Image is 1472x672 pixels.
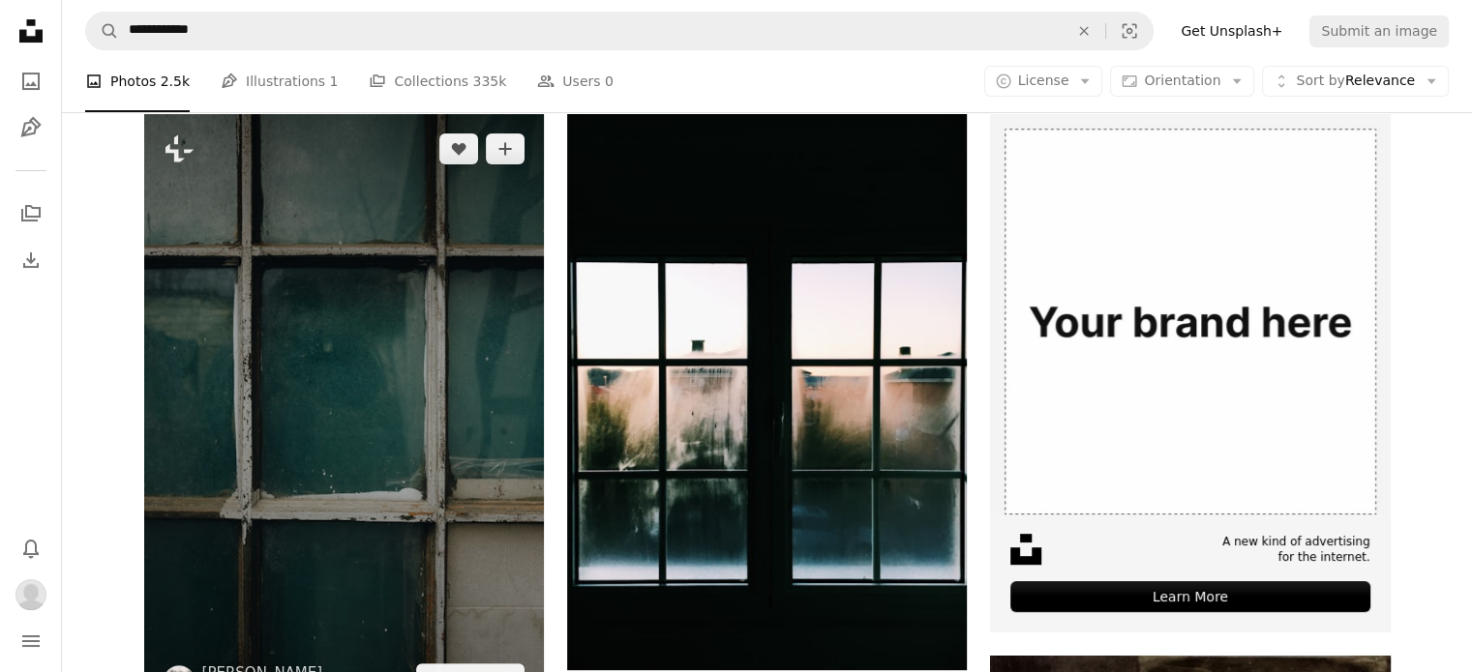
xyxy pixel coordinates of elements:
span: Relevance [1296,72,1415,91]
button: License [984,66,1103,97]
button: Add to Collection [486,133,525,164]
button: Clear [1063,13,1105,49]
img: file-1631678316303-ed18b8b5cb9cimage [1010,534,1041,565]
button: Submit an image [1309,15,1449,46]
img: white steel window [567,114,967,670]
a: a close up of a window with glass [144,405,544,423]
a: Collections [12,194,50,233]
img: file-1635990775102-c9800842e1cdimage [990,114,1390,513]
a: Collections 335k [369,50,506,112]
button: Orientation [1110,66,1254,97]
span: License [1018,73,1069,88]
button: Sort byRelevance [1262,66,1449,97]
span: A new kind of advertising for the internet. [1222,534,1370,567]
a: Get Unsplash+ [1169,15,1294,46]
img: Avatar of user Vibhanshu Dubey [15,579,46,610]
span: Orientation [1144,73,1220,88]
button: Notifications [12,529,50,568]
a: Photos [12,62,50,101]
button: Profile [12,575,50,614]
a: A new kind of advertisingfor the internet.Learn More [990,114,1390,632]
span: 0 [605,71,614,92]
a: Illustrations [12,108,50,147]
span: 1 [330,71,339,92]
span: 335k [472,71,506,92]
button: Like [439,133,478,164]
form: Find visuals sitewide [85,12,1154,50]
button: Search Unsplash [86,13,119,49]
button: Visual search [1106,13,1153,49]
button: Menu [12,622,50,660]
a: Users 0 [537,50,614,112]
a: white steel window [567,383,967,400]
a: Home — Unsplash [12,12,50,54]
div: Learn More [1010,581,1369,612]
a: Download History [12,241,50,279]
a: Illustrations 1 [221,50,338,112]
span: Sort by [1296,73,1344,88]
